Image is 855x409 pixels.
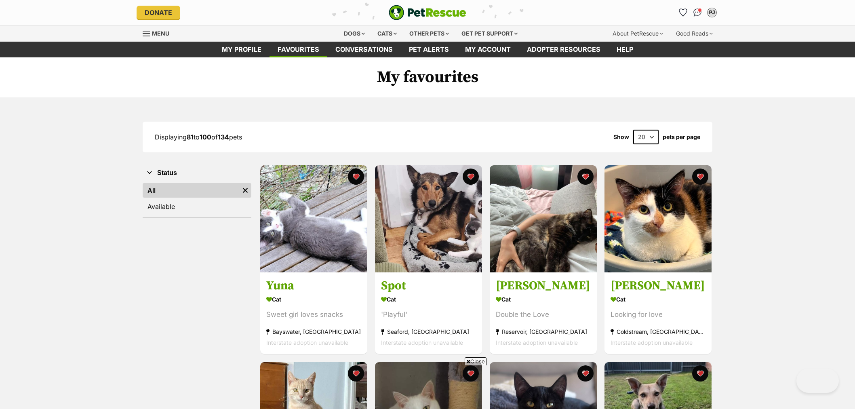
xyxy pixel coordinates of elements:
a: [PERSON_NAME] Cat Double the Love Reservoir, [GEOGRAPHIC_DATA] Interstate adoption unavailable fa... [490,272,597,354]
h3: Yuna [266,278,361,294]
div: Cats [372,25,402,42]
strong: 81 [187,133,194,141]
img: Sam [490,165,597,272]
iframe: Help Scout Beacon - Open [796,369,839,393]
label: pets per page [663,134,700,140]
a: Adopter resources [519,42,609,57]
div: 'Playful' [381,310,476,320]
button: favourite [692,169,708,185]
button: Status [143,168,251,178]
div: Sweet girl loves snacks [266,310,361,320]
div: Coldstream, [GEOGRAPHIC_DATA] [611,327,705,337]
img: chat-41dd97257d64d25036548639549fe6c8038ab92f7586957e7f3b1b290dea8141.svg [693,8,702,17]
a: My profile [214,42,270,57]
button: favourite [577,365,594,382]
span: Show [613,134,629,140]
a: Menu [143,25,175,40]
h3: Spot [381,278,476,294]
h3: [PERSON_NAME] [496,278,591,294]
div: Dogs [338,25,371,42]
div: Seaford, [GEOGRAPHIC_DATA] [381,327,476,337]
div: Status [143,181,251,217]
div: Looking for love [611,310,705,320]
img: Yuna [260,165,367,272]
span: Interstate adoption unavailable [266,339,348,346]
a: Spot Cat 'Playful' Seaford, [GEOGRAPHIC_DATA] Interstate adoption unavailable favourite [375,272,482,354]
span: Interstate adoption unavailable [381,339,463,346]
strong: 100 [200,133,211,141]
img: Murial [604,165,712,272]
div: Get pet support [456,25,523,42]
ul: Account quick links [676,6,718,19]
button: My account [705,6,718,19]
img: logo-e224e6f780fb5917bec1dbf3a21bbac754714ae5b6737aabdf751b685950b380.svg [389,5,466,20]
span: Menu [152,30,169,37]
a: Yuna Cat Sweet girl loves snacks Bayswater, [GEOGRAPHIC_DATA] Interstate adoption unavailable fav... [260,272,367,354]
div: Cat [266,294,361,306]
div: Other pets [404,25,455,42]
span: Displaying to of pets [155,133,242,141]
div: PJ [708,8,716,17]
a: Available [143,199,251,214]
a: Donate [137,6,180,19]
div: Bayswater, [GEOGRAPHIC_DATA] [266,327,361,337]
a: Remove filter [239,183,251,198]
iframe: Advertisement [280,369,575,405]
div: Good Reads [670,25,718,42]
span: Close [465,357,486,365]
button: favourite [348,169,364,185]
a: [PERSON_NAME] Cat Looking for love Coldstream, [GEOGRAPHIC_DATA] Interstate adoption unavailable ... [604,272,712,354]
div: Cat [496,294,591,306]
span: Interstate adoption unavailable [496,339,578,346]
strong: 134 [218,133,229,141]
span: Interstate adoption unavailable [611,339,693,346]
h3: [PERSON_NAME] [611,278,705,294]
a: Help [609,42,641,57]
img: Spot [375,165,482,272]
div: Double the Love [496,310,591,320]
button: favourite [577,169,594,185]
div: Reservoir, [GEOGRAPHIC_DATA] [496,327,591,337]
a: Favourites [676,6,689,19]
a: Conversations [691,6,704,19]
a: PetRescue [389,5,466,20]
div: About PetRescue [607,25,669,42]
a: My account [457,42,519,57]
a: conversations [327,42,401,57]
div: Cat [381,294,476,306]
a: Pet alerts [401,42,457,57]
button: favourite [463,169,479,185]
div: Cat [611,294,705,306]
button: favourite [692,365,708,382]
a: Favourites [270,42,327,57]
a: All [143,183,239,198]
